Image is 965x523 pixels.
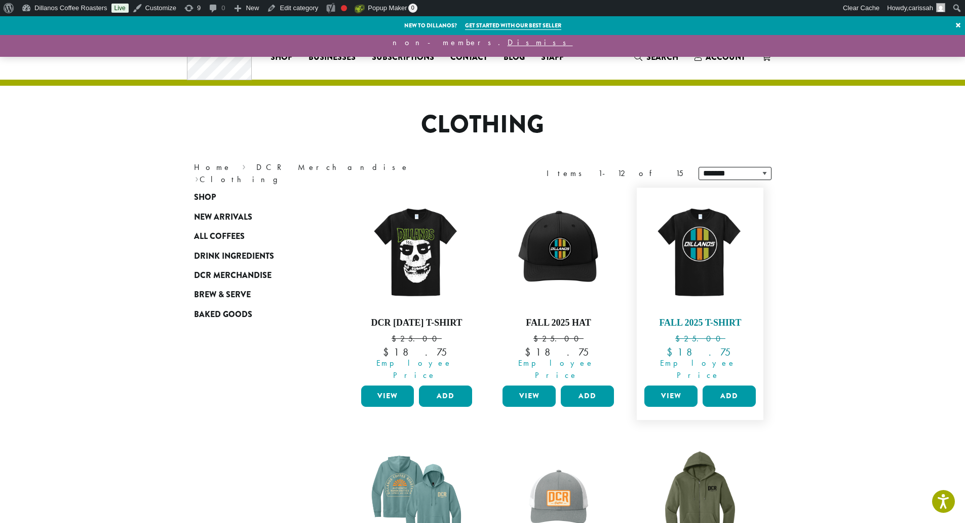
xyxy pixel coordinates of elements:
[194,305,316,324] a: Baked Goods
[500,193,616,381] a: Fall 2025 Hat $25.00 Employee Price
[194,227,316,246] a: All Coffees
[626,49,686,65] a: Search
[525,345,592,359] bdi: 18.75
[111,4,129,13] a: Live
[392,333,442,344] bdi: 25.00
[194,211,252,224] span: New Arrivals
[533,49,572,65] a: Staff
[667,345,734,359] bdi: 18.75
[951,16,965,34] a: ×
[667,345,677,359] span: $
[194,188,316,207] a: Shop
[508,37,573,48] a: Dismiss
[496,357,616,381] span: Employee Price
[194,162,231,172] a: Home
[408,4,417,13] span: 0
[359,193,475,381] a: DCR [DATE] T-Shirt $25.00 Employee Price
[642,193,758,309] img: DCR-Retro-Three-Strip-Circle-Tee-Fall-WEB-scaled.jpg
[194,161,468,186] nav: Breadcrumb
[525,345,535,359] span: $
[675,333,684,344] span: $
[500,318,616,329] h4: Fall 2025 Hat
[194,289,251,301] span: Brew & Serve
[644,386,698,407] a: View
[194,269,272,282] span: DCR Merchandise
[675,333,725,344] bdi: 25.00
[533,333,584,344] bdi: 25.00
[355,357,475,381] span: Employee Price
[361,386,414,407] a: View
[703,386,756,407] button: Add
[504,51,525,64] span: Blog
[194,246,316,265] a: Drink Ingredients
[262,49,300,65] a: Shop
[500,193,616,309] img: DCR-Retro-Three-Strip-Circle-Patch-Trucker-Hat-Fall-WEB-scaled.jpg
[547,167,683,180] div: Items 1-12 of 15
[541,51,564,64] span: Staff
[561,386,614,407] button: Add
[194,250,274,263] span: Drink Ingredients
[450,51,487,64] span: Contact
[194,230,245,243] span: All Coffees
[186,110,779,140] h1: Clothing
[642,318,758,329] h4: Fall 2025 T-Shirt
[465,21,561,30] a: Get started with our best seller
[533,333,542,344] span: $
[341,5,347,11] div: Focus keyphrase not set
[256,162,409,172] a: DCR Merchandise
[909,4,933,12] span: carissah
[195,170,199,186] span: ›
[642,193,758,381] a: Fall 2025 T-Shirt $25.00 Employee Price
[383,345,450,359] bdi: 18.75
[358,193,475,309] img: DCR-Halloween-Tee-LTO-WEB-scaled.jpg
[503,386,556,407] a: View
[194,207,316,227] a: New Arrivals
[646,51,678,63] span: Search
[271,51,292,64] span: Shop
[194,266,316,285] a: DCR Merchandise
[638,357,758,381] span: Employee Price
[308,51,356,64] span: Businesses
[194,191,216,204] span: Shop
[392,333,400,344] span: $
[359,318,475,329] h4: DCR [DATE] T-Shirt
[194,308,252,321] span: Baked Goods
[372,51,434,64] span: Subscriptions
[419,386,472,407] button: Add
[383,345,394,359] span: $
[194,285,316,304] a: Brew & Serve
[242,158,246,173] span: ›
[706,51,745,63] span: Account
